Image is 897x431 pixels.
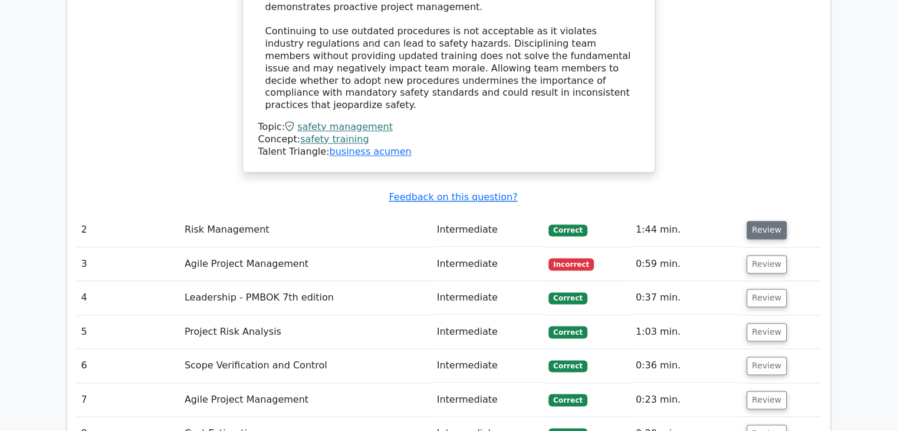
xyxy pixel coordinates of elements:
[258,121,639,133] div: Topic:
[329,146,411,157] a: business acumen
[432,247,544,281] td: Intermediate
[548,258,594,270] span: Incorrect
[548,394,587,406] span: Correct
[432,281,544,315] td: Intermediate
[180,213,432,247] td: Risk Management
[180,349,432,383] td: Scope Verification and Control
[258,121,639,158] div: Talent Triangle:
[631,247,742,281] td: 0:59 min.
[747,357,787,375] button: Review
[432,349,544,383] td: Intermediate
[77,349,180,383] td: 6
[548,292,587,304] span: Correct
[548,326,587,338] span: Correct
[548,224,587,236] span: Correct
[300,133,369,145] a: safety training
[747,323,787,341] button: Review
[77,213,180,247] td: 2
[747,289,787,307] button: Review
[747,255,787,273] button: Review
[631,281,742,315] td: 0:37 min.
[77,383,180,417] td: 7
[631,349,742,383] td: 0:36 min.
[180,315,432,349] td: Project Risk Analysis
[747,221,787,239] button: Review
[432,315,544,349] td: Intermediate
[432,213,544,247] td: Intermediate
[747,391,787,409] button: Review
[631,383,742,417] td: 0:23 min.
[180,247,432,281] td: Agile Project Management
[297,121,393,132] a: safety management
[631,315,742,349] td: 1:03 min.
[258,133,639,146] div: Concept:
[77,315,180,349] td: 5
[432,383,544,417] td: Intermediate
[180,281,432,315] td: Leadership - PMBOK 7th edition
[77,247,180,281] td: 3
[77,281,180,315] td: 4
[180,383,432,417] td: Agile Project Management
[631,213,742,247] td: 1:44 min.
[389,191,517,203] a: Feedback on this question?
[548,360,587,372] span: Correct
